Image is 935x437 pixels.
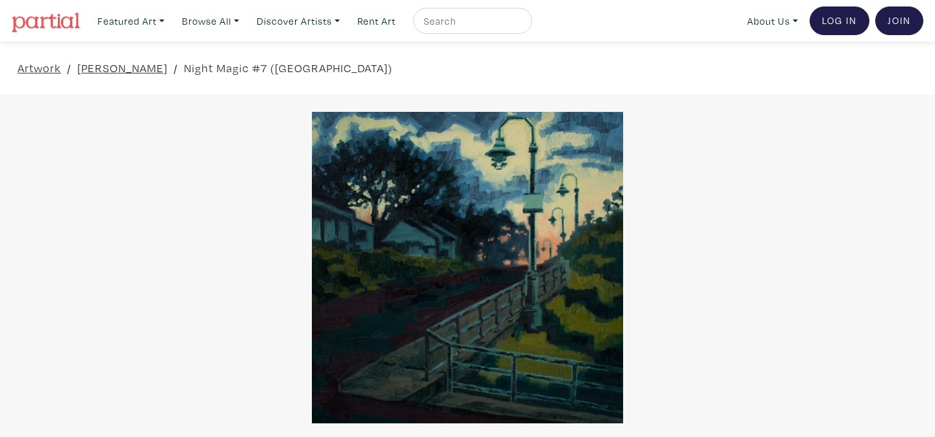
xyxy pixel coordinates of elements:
a: Log In [810,7,869,35]
a: Browse All [176,8,245,34]
a: Rent Art [352,8,402,34]
a: Join [875,7,923,35]
a: [PERSON_NAME] [77,59,168,77]
input: Search [422,13,520,29]
a: Night Magic #7 ([GEOGRAPHIC_DATA]) [184,59,392,77]
span: / [67,59,71,77]
a: Featured Art [92,8,170,34]
a: Artwork [18,59,61,77]
a: About Us [741,8,804,34]
span: / [173,59,178,77]
a: Discover Artists [251,8,346,34]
